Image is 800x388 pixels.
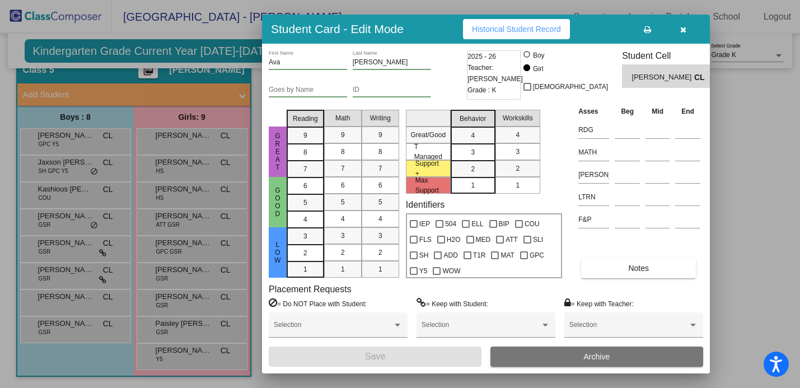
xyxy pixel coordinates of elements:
div: Boy [532,50,545,60]
input: assessment [578,211,609,228]
span: Workskills [503,113,533,123]
input: assessment [578,121,609,138]
th: Beg [612,105,643,118]
button: Historical Student Record [463,19,570,39]
span: 2 [378,247,382,258]
div: Girl [532,64,544,74]
button: Archive [490,347,703,367]
label: Placement Requests [269,284,352,294]
h3: Student Cell [622,50,719,61]
span: BIP [499,217,509,231]
span: 2 [303,248,307,258]
span: 3 [471,147,475,157]
span: 2 [516,163,520,174]
span: IEP [419,217,430,231]
span: Great [273,132,283,171]
th: Asses [576,105,612,118]
span: COU [525,217,540,231]
span: CL [694,72,710,83]
span: 7 [303,164,307,174]
button: Notes [581,258,696,278]
button: Save [269,347,481,367]
span: 4 [378,214,382,224]
span: 6 [303,181,307,191]
span: 7 [341,163,345,174]
span: Good [273,186,283,218]
span: Notes [628,264,649,273]
span: Grade : K [467,85,496,96]
span: 1 [378,264,382,274]
span: Low [273,241,283,264]
span: T1R [473,249,486,262]
span: 8 [378,147,382,157]
span: Behavior [460,114,486,124]
span: 4 [341,214,345,224]
span: 1 [341,264,345,274]
span: 4 [303,214,307,225]
span: Save [365,352,385,361]
span: Teacher: [PERSON_NAME] [467,62,523,85]
span: 1 [516,180,520,190]
span: Historical Student Record [472,25,561,34]
input: assessment [578,189,609,205]
span: WOW [442,264,460,278]
span: 9 [378,130,382,140]
h3: Student Card - Edit Mode [271,22,404,36]
input: assessment [578,166,609,183]
label: = Keep with Teacher: [564,298,634,309]
span: Writing [370,113,391,123]
span: [DEMOGRAPHIC_DATA] [533,80,608,94]
span: 2025 - 26 [467,51,496,62]
span: SH [419,249,429,262]
span: 1 [471,180,475,190]
span: FLS [419,233,432,246]
span: 7 [378,163,382,174]
span: Y5 [419,264,428,278]
label: Identifiers [406,199,445,210]
span: 3 [378,231,382,241]
span: H2O [447,233,461,246]
span: ADD [443,249,457,262]
span: 6 [341,180,345,190]
th: Mid [643,105,672,118]
span: SLI [533,233,543,246]
span: [PERSON_NAME] [632,72,694,83]
span: 3 [303,231,307,241]
span: 504 [445,217,456,231]
span: ELL [471,217,483,231]
span: Reading [293,114,318,124]
span: 1 [303,264,307,274]
span: 5 [378,197,382,207]
span: 9 [341,130,345,140]
label: = Keep with Student: [417,298,488,309]
span: 3 [516,147,520,157]
span: 9 [303,130,307,141]
span: 2 [471,164,475,174]
span: GPC [530,249,544,262]
span: MAT [500,249,514,262]
span: MED [476,233,491,246]
span: 4 [471,130,475,141]
span: 3 [341,231,345,241]
span: 8 [341,147,345,157]
span: 8 [303,147,307,157]
input: assessment [578,144,609,161]
span: ATT [506,233,518,246]
span: 4 [516,130,520,140]
span: 2 [341,247,345,258]
span: 5 [341,197,345,207]
span: 6 [378,180,382,190]
label: = Do NOT Place with Student: [269,298,367,309]
span: Math [335,113,350,123]
span: Archive [584,352,610,361]
span: 5 [303,198,307,208]
th: End [672,105,703,118]
input: goes by name [269,86,347,94]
